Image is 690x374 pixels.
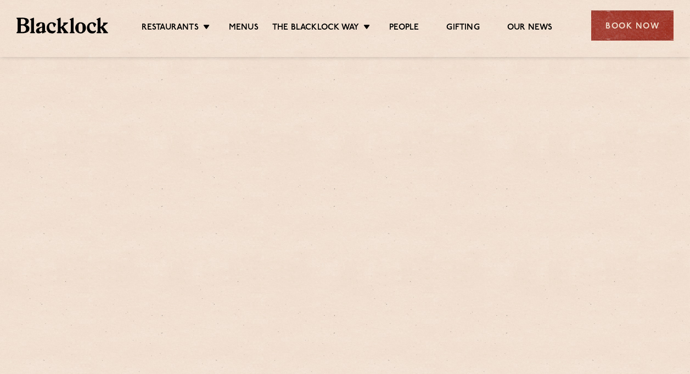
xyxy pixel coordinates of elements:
[142,22,199,35] a: Restaurants
[229,22,259,35] a: Menus
[16,18,108,33] img: BL_Textured_Logo-footer-cropped.svg
[446,22,479,35] a: Gifting
[507,22,553,35] a: Our News
[389,22,419,35] a: People
[272,22,359,35] a: The Blacklock Way
[591,10,674,41] div: Book Now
